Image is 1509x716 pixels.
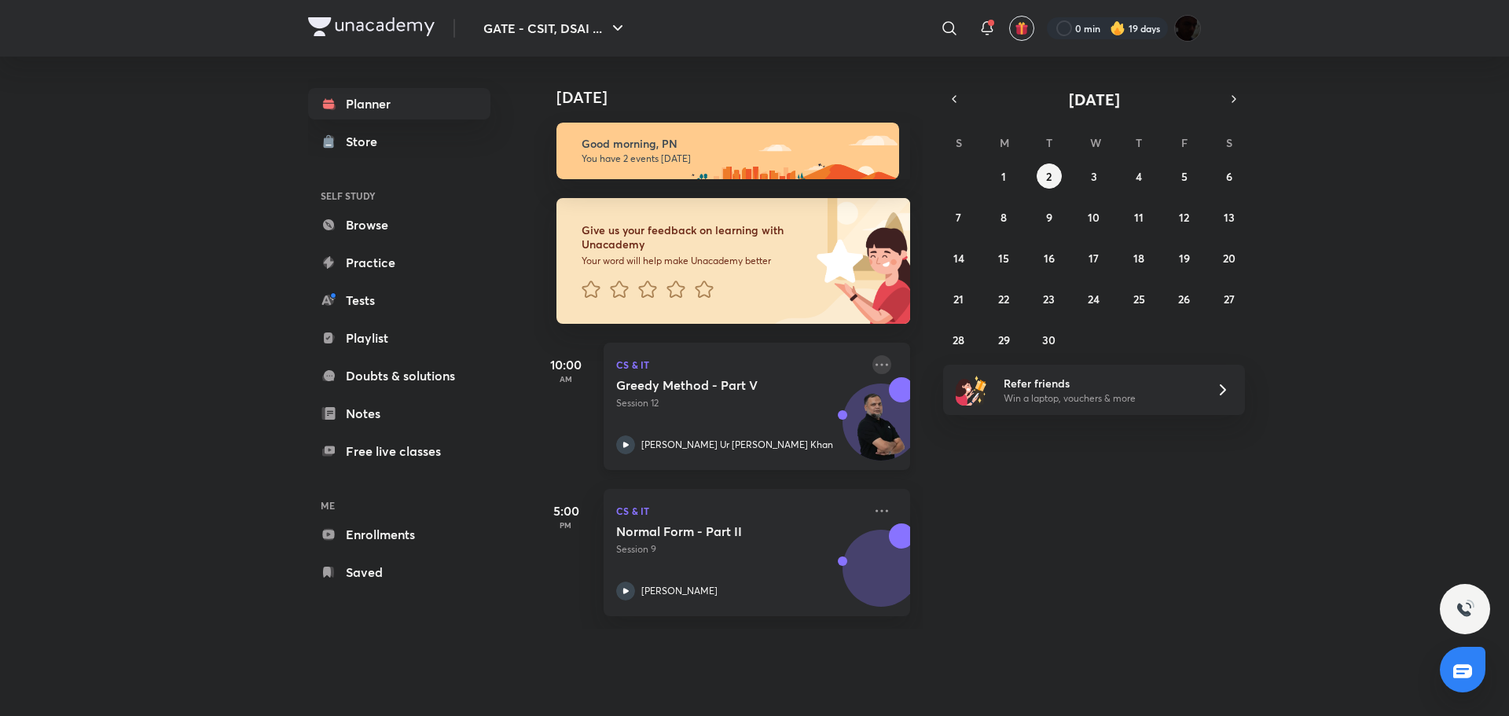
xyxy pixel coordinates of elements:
[991,204,1016,229] button: September 8, 2025
[1081,286,1107,311] button: September 24, 2025
[1226,135,1232,150] abbr: Saturday
[1172,286,1197,311] button: September 26, 2025
[308,435,490,467] a: Free live classes
[965,88,1223,110] button: [DATE]
[1172,163,1197,189] button: September 5, 2025
[582,255,811,267] p: Your word will help make Unacademy better
[956,374,987,406] img: referral
[1000,210,1007,225] abbr: September 8, 2025
[641,584,718,598] p: [PERSON_NAME]
[1217,245,1242,270] button: September 20, 2025
[1001,169,1006,184] abbr: September 1, 2025
[991,163,1016,189] button: September 1, 2025
[991,245,1016,270] button: September 15, 2025
[1037,204,1062,229] button: September 9, 2025
[946,204,971,229] button: September 7, 2025
[308,322,490,354] a: Playlist
[1044,251,1055,266] abbr: September 16, 2025
[1172,245,1197,270] button: September 19, 2025
[991,327,1016,352] button: September 29, 2025
[956,210,961,225] abbr: September 7, 2025
[956,135,962,150] abbr: Sunday
[1133,251,1144,266] abbr: September 18, 2025
[1174,15,1201,42] img: PN Pandey
[998,292,1009,307] abbr: September 22, 2025
[953,332,964,347] abbr: September 28, 2025
[1126,204,1151,229] button: September 11, 2025
[616,542,863,556] p: Session 9
[1088,292,1100,307] abbr: September 24, 2025
[534,520,597,530] p: PM
[763,198,910,324] img: feedback_image
[1126,245,1151,270] button: September 18, 2025
[308,398,490,429] a: Notes
[534,501,597,520] h5: 5:00
[1224,292,1235,307] abbr: September 27, 2025
[843,538,919,614] img: Avatar
[946,245,971,270] button: September 14, 2025
[1043,292,1055,307] abbr: September 23, 2025
[1136,169,1142,184] abbr: September 4, 2025
[998,251,1009,266] abbr: September 15, 2025
[1046,210,1052,225] abbr: September 9, 2025
[534,355,597,374] h5: 10:00
[308,360,490,391] a: Doubts & solutions
[1004,375,1197,391] h6: Refer friends
[616,396,863,410] p: Session 12
[1179,210,1189,225] abbr: September 12, 2025
[1224,210,1235,225] abbr: September 13, 2025
[998,332,1010,347] abbr: September 29, 2025
[346,132,387,151] div: Store
[1090,135,1101,150] abbr: Wednesday
[308,519,490,550] a: Enrollments
[1136,135,1142,150] abbr: Thursday
[308,556,490,588] a: Saved
[556,123,899,179] img: morning
[1037,163,1062,189] button: September 2, 2025
[474,13,637,44] button: GATE - CSIT, DSAI ...
[1126,163,1151,189] button: September 4, 2025
[582,223,811,252] h6: Give us your feedback on learning with Unacademy
[1089,251,1099,266] abbr: September 17, 2025
[308,285,490,316] a: Tests
[953,292,964,307] abbr: September 21, 2025
[1015,21,1029,35] img: avatar
[1133,292,1145,307] abbr: September 25, 2025
[946,286,971,311] button: September 21, 2025
[1217,163,1242,189] button: September 6, 2025
[308,492,490,519] h6: ME
[1081,245,1107,270] button: September 17, 2025
[1037,245,1062,270] button: September 16, 2025
[616,355,863,374] p: CS & IT
[1172,204,1197,229] button: September 12, 2025
[953,251,964,266] abbr: September 14, 2025
[1223,251,1235,266] abbr: September 20, 2025
[308,182,490,209] h6: SELF STUDY
[1456,600,1474,619] img: ttu
[991,286,1016,311] button: September 22, 2025
[1004,391,1197,406] p: Win a laptop, vouchers & more
[843,392,919,468] img: Avatar
[1178,292,1190,307] abbr: September 26, 2025
[1069,89,1120,110] span: [DATE]
[308,17,435,36] img: Company Logo
[308,126,490,157] a: Store
[1037,327,1062,352] button: September 30, 2025
[641,438,833,452] p: [PERSON_NAME] Ur [PERSON_NAME] Khan
[1217,286,1242,311] button: September 27, 2025
[582,152,885,165] p: You have 2 events [DATE]
[1042,332,1056,347] abbr: September 30, 2025
[616,377,812,393] h5: Greedy Method - Part V
[1081,163,1107,189] button: September 3, 2025
[534,374,597,384] p: AM
[308,209,490,241] a: Browse
[1179,251,1190,266] abbr: September 19, 2025
[1134,210,1144,225] abbr: September 11, 2025
[582,137,885,151] h6: Good morning, PN
[1009,16,1034,41] button: avatar
[1126,286,1151,311] button: September 25, 2025
[1091,169,1097,184] abbr: September 3, 2025
[1046,135,1052,150] abbr: Tuesday
[308,88,490,119] a: Planner
[1046,169,1052,184] abbr: September 2, 2025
